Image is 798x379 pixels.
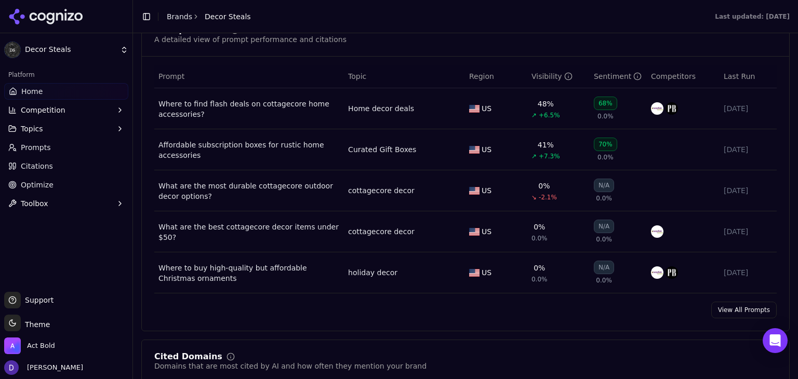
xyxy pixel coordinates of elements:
[158,71,184,82] span: Prompt
[594,71,642,82] div: Sentiment
[205,11,251,22] span: Decor Steals
[482,226,491,237] span: US
[666,102,678,115] img: pottery barn
[348,185,415,196] a: cottagecore decor
[482,144,491,155] span: US
[4,337,21,354] img: Act Bold
[531,71,573,82] div: Visibility
[25,45,116,55] span: Decor Steals
[711,302,777,318] a: View All Prompts
[596,235,612,243] span: 0.0%
[4,360,19,375] img: David White
[482,267,491,278] span: US
[21,180,54,190] span: Optimize
[596,276,612,285] span: 0.0%
[538,140,554,150] div: 41%
[4,158,128,174] a: Citations
[465,65,527,88] th: Region
[531,275,548,283] span: 0.0%
[531,152,537,160] span: ↗
[539,111,560,119] span: +6.5%
[21,320,50,329] span: Theme
[4,120,128,137] button: Topics
[647,65,720,88] th: Competitors
[666,266,678,279] img: pottery barn
[348,71,366,82] span: Topic
[539,152,560,160] span: +7.3%
[531,193,537,201] span: ↘
[154,361,427,371] div: Domains that are most cited by AI and how often they mention your brand
[158,181,340,201] div: What are the most durable cottagecore outdoor decor options?
[348,144,416,155] div: Curated Gift Boxes
[469,187,480,195] img: US flag
[469,71,494,82] span: Region
[4,102,128,118] button: Competition
[21,198,48,209] span: Toolbox
[4,177,128,193] a: Optimize
[724,71,755,82] span: Last Run
[724,103,773,114] div: [DATE]
[469,146,480,154] img: US flag
[344,65,465,88] th: Topic
[4,139,128,156] a: Prompts
[4,360,83,375] button: Open user button
[348,226,415,237] a: cottagecore decor
[482,103,491,114] span: US
[154,65,777,293] div: Data table
[469,105,480,113] img: US flag
[651,102,663,115] img: wayfair
[482,185,491,196] span: US
[348,267,397,278] a: holiday decor
[596,194,612,202] span: 0.0%
[715,12,790,21] div: Last updated: [DATE]
[21,142,51,153] span: Prompts
[531,111,537,119] span: ↗
[594,97,617,110] div: 68%
[27,341,55,350] span: Act Bold
[348,103,414,114] a: Home decor deals
[534,263,545,273] div: 0%
[154,34,347,45] div: A detailed view of prompt performance and citations
[594,220,614,233] div: N/A
[158,222,340,242] a: What are the best cottagecore decor items under $50?
[724,226,773,237] div: [DATE]
[534,222,545,232] div: 0%
[158,140,340,160] a: Affordable subscription boxes for rustic home accessories
[597,112,614,120] span: 0.0%
[651,225,663,238] img: wayfair
[167,12,192,21] a: Brands
[763,328,788,353] div: Open Intercom Messenger
[4,42,21,58] img: Decor Steals
[4,83,128,100] a: Home
[651,266,663,279] img: wayfair
[594,138,617,151] div: 70%
[21,161,53,171] span: Citations
[539,193,557,201] span: -2.1%
[167,11,251,22] nav: breadcrumb
[538,99,554,109] div: 48%
[158,263,340,283] a: Where to buy high-quality but affordable Christmas ornaments
[724,144,773,155] div: [DATE]
[4,66,128,83] div: Platform
[594,179,614,192] div: N/A
[597,153,614,161] span: 0.0%
[538,181,550,191] div: 0%
[154,353,222,361] div: Cited Domains
[154,65,344,88] th: Prompt
[21,105,65,115] span: Competition
[23,363,83,372] span: [PERSON_NAME]
[158,99,340,119] a: Where to find flash deals on cottagecore home accessories?
[720,65,777,88] th: Last Run
[651,71,696,82] span: Competitors
[4,195,128,212] button: Toolbox
[21,86,43,97] span: Home
[724,185,773,196] div: [DATE]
